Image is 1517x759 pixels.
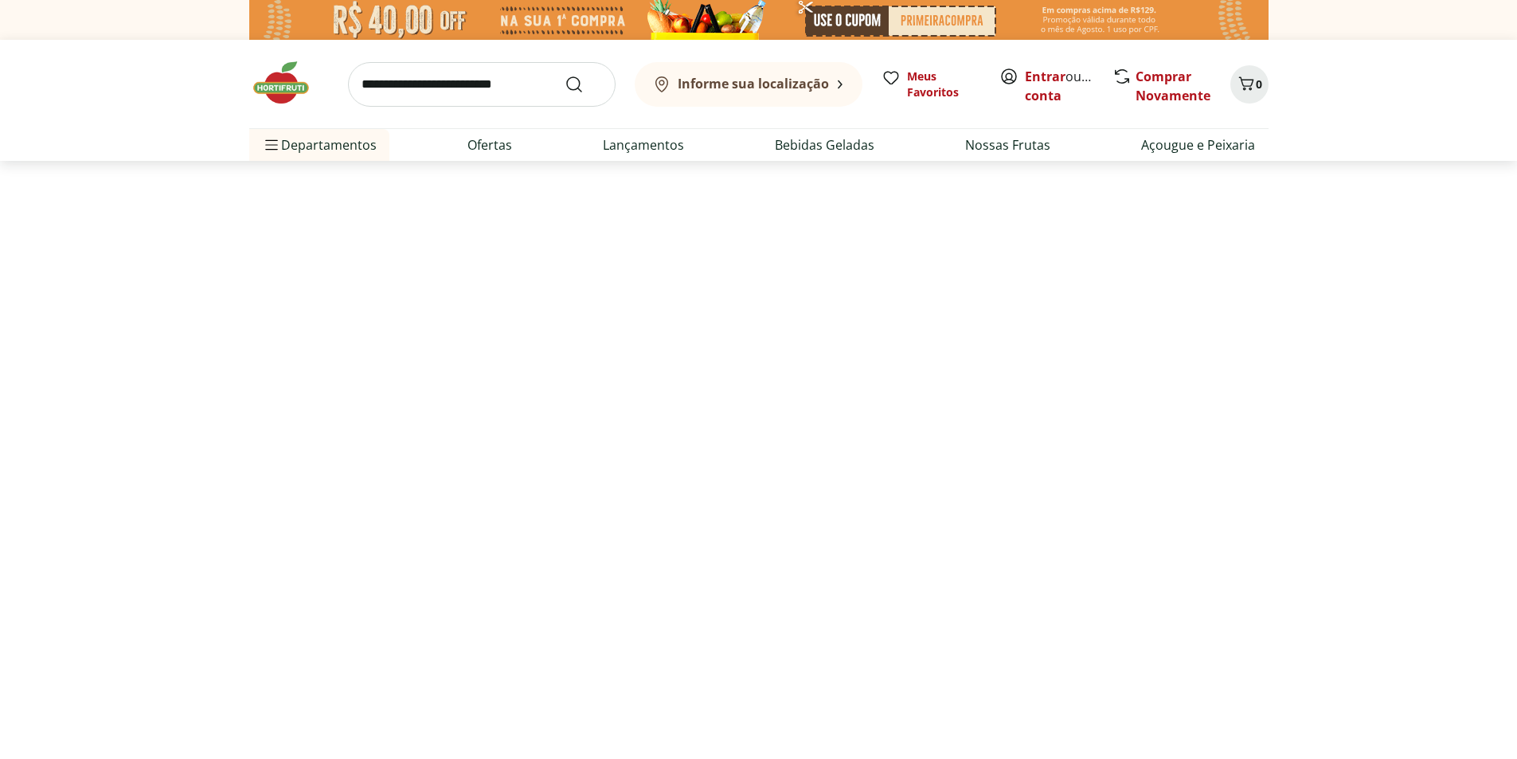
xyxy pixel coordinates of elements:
a: Lançamentos [603,135,684,155]
button: Submit Search [565,75,603,94]
b: Informe sua localização [678,75,829,92]
span: Meus Favoritos [907,68,980,100]
span: 0 [1256,76,1262,92]
span: ou [1025,67,1096,105]
a: Comprar Novamente [1136,68,1210,104]
a: Ofertas [467,135,512,155]
a: Açougue e Peixaria [1141,135,1255,155]
button: Menu [262,126,281,164]
button: Carrinho [1230,65,1269,104]
input: search [348,62,616,107]
img: Hortifruti [249,59,329,107]
a: Bebidas Geladas [775,135,874,155]
span: Departamentos [262,126,377,164]
a: Criar conta [1025,68,1112,104]
a: Meus Favoritos [882,68,980,100]
button: Informe sua localização [635,62,862,107]
a: Entrar [1025,68,1065,85]
a: Nossas Frutas [965,135,1050,155]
